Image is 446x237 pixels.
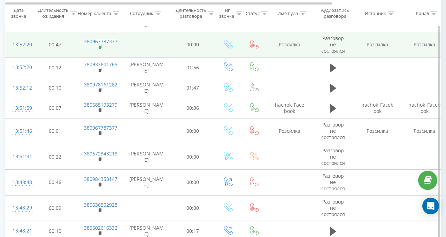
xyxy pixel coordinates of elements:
td: 00:00 [171,32,215,58]
td: 00:00 [171,195,215,221]
td: 00:10 [33,78,77,98]
td: [PERSON_NAME] [122,144,171,170]
td: [PERSON_NAME] [122,170,171,196]
a: 380636502928 [84,201,117,208]
div: Номер клиента [78,10,111,16]
div: Аудиозапись разговора [318,7,352,19]
span: Разговор не состоялся [321,173,345,192]
div: Канал [416,10,429,16]
div: Имя пула [277,10,298,16]
div: 13:51:59 [13,101,26,115]
div: 13:51:31 [13,150,26,163]
div: 13:52:20 [13,61,26,74]
td: 00:22 [33,144,77,170]
div: Дата звонка [6,7,31,19]
div: 13:51:46 [13,124,26,138]
td: hachok_Facebook [267,98,312,118]
td: 00:09 [33,195,77,221]
div: 13:52:20 [13,38,26,52]
div: Тип звонка [219,7,234,19]
td: 00:46 [33,170,77,196]
td: 01:47 [171,78,215,98]
td: 00:12 [33,58,77,78]
td: Розсилка [267,118,312,144]
td: 00:00 [171,144,215,170]
td: [PERSON_NAME] [122,58,171,78]
a: 380967787377 [84,38,117,45]
td: hachok_Facebook [354,98,401,118]
td: 00:07 [33,98,77,118]
div: Длительность ожидания [38,7,69,19]
td: 00:36 [171,98,215,118]
td: 00:00 [171,118,215,144]
td: 00:00 [171,170,215,196]
a: 380984358147 [84,176,117,182]
td: 01:56 [171,58,215,78]
div: Источник [365,10,386,16]
td: Розсилка [354,118,401,144]
td: 00:47 [33,32,77,58]
span: Разговор не состоялся [321,121,345,140]
a: 380978161282 [84,81,117,88]
a: 380672343218 [84,150,117,157]
td: 00:01 [33,118,77,144]
a: 380685193279 [84,101,117,108]
div: 13:48:29 [13,201,26,215]
td: [PERSON_NAME] [122,98,171,118]
span: Разговор не состоялся [321,35,345,54]
div: Сотрудник [130,10,153,16]
a: 380933601765 [84,61,117,68]
td: [PERSON_NAME] [122,78,171,98]
td: Розсилка [354,32,401,58]
a: 380967787377 [84,124,117,131]
a: 380502616332 [84,224,117,231]
div: 13:52:12 [13,81,26,95]
div: Длительность разговора [176,7,206,19]
div: Статус [246,10,260,16]
td: Розсилка [267,32,312,58]
div: 13:48:48 [13,176,26,189]
span: Разговор не состоялся [321,147,345,166]
span: Разговор не состоялся [321,198,345,217]
div: Open Intercom Messenger [422,198,439,214]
